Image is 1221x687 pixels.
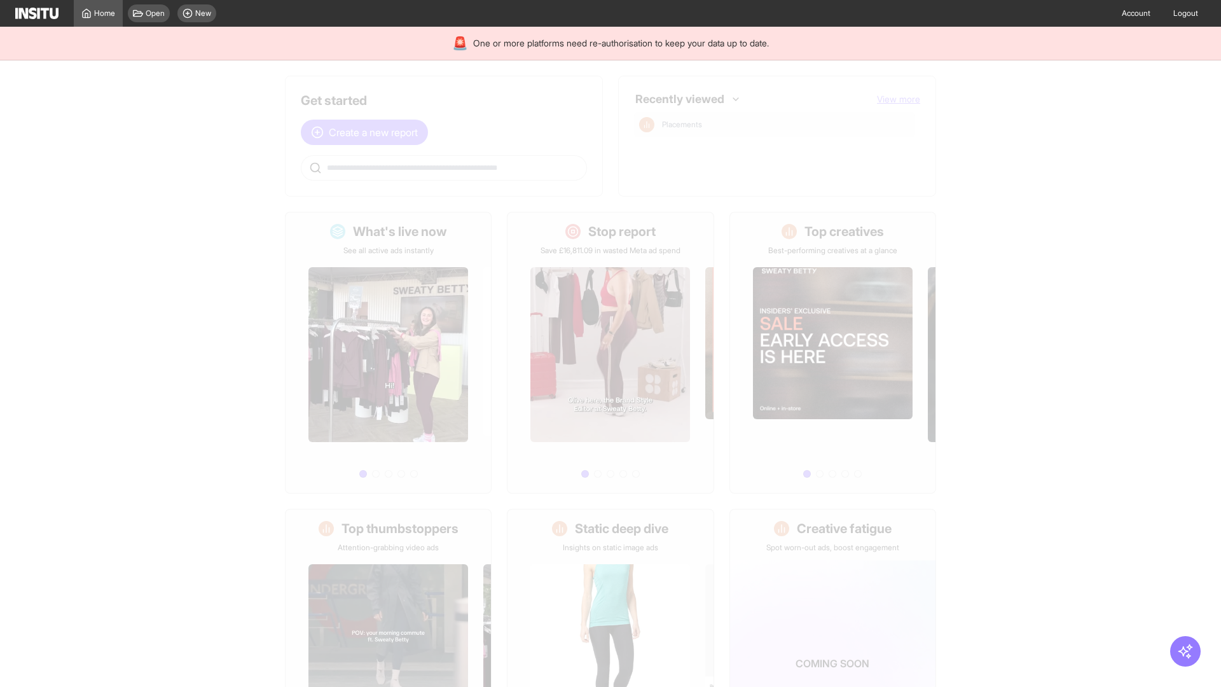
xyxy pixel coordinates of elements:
[94,8,115,18] span: Home
[473,37,769,50] span: One or more platforms need re-authorisation to keep your data up to date.
[15,8,59,19] img: Logo
[195,8,211,18] span: New
[452,34,468,52] div: 🚨
[146,8,165,18] span: Open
